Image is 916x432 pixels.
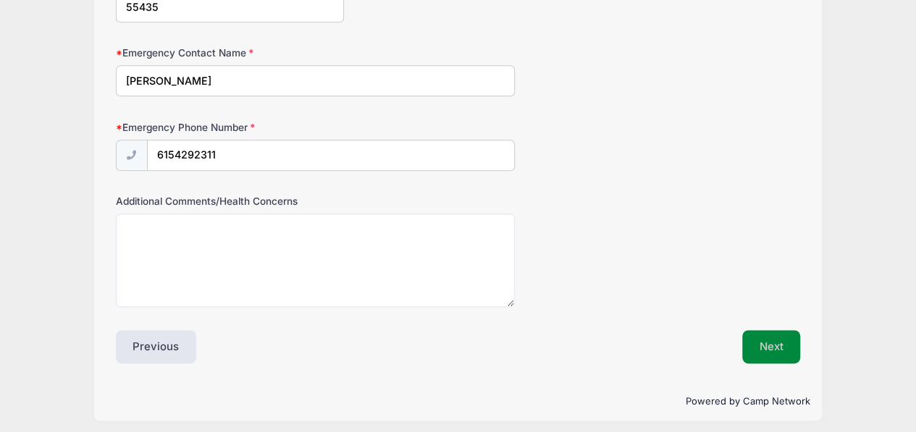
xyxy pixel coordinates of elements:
[106,394,810,409] p: Powered by Camp Network
[742,330,801,363] button: Next
[116,46,344,60] label: Emergency Contact Name
[147,140,515,171] input: (xxx) xxx-xxxx
[116,120,344,135] label: Emergency Phone Number
[116,330,197,363] button: Previous
[116,194,344,208] label: Additional Comments/Health Concerns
